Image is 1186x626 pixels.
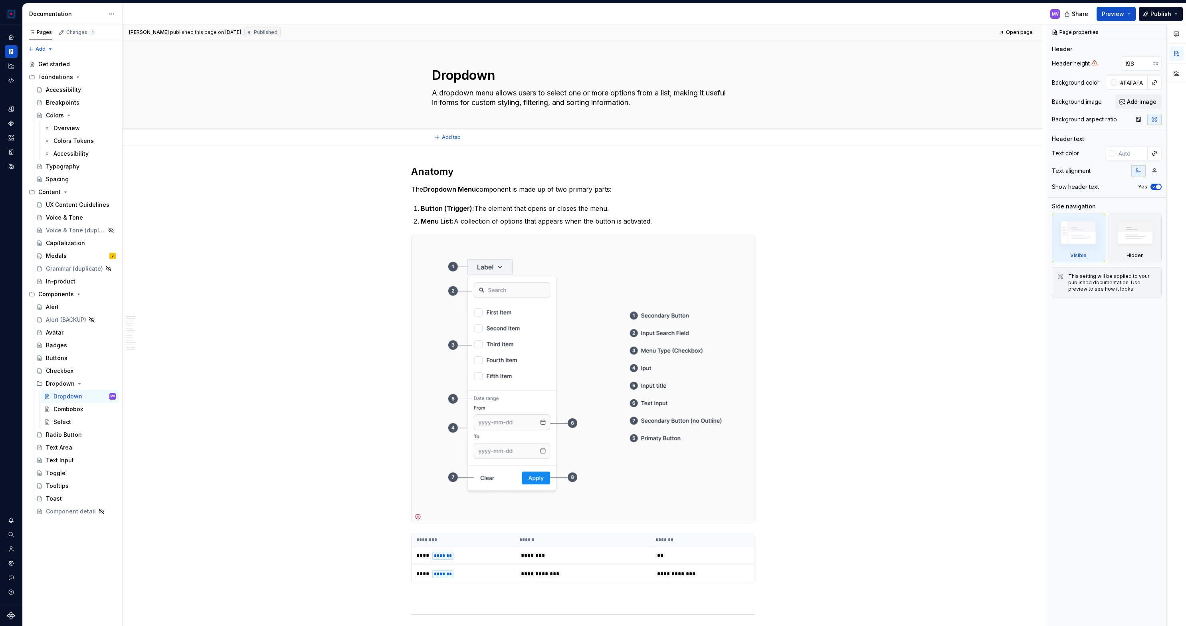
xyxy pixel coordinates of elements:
a: Documentation [5,45,18,58]
button: Preview [1097,7,1136,21]
span: Add image [1127,98,1156,106]
a: Data sources [5,160,18,173]
div: Voice & Tone [46,214,83,222]
a: In-product [33,275,119,288]
a: Buttons [33,352,119,365]
div: In-product [46,277,75,285]
div: Accessibility [46,86,81,94]
button: Share [1060,7,1093,21]
div: Invite team [5,543,18,555]
label: Yes [1138,184,1147,190]
a: Checkbox [33,365,119,377]
a: Capitalization [33,237,119,250]
a: Badges [33,339,119,352]
div: Spacing [46,175,69,183]
p: The element that opens or closes the menu. [421,204,754,213]
div: C [112,252,114,260]
div: published this page on [DATE] [170,29,241,36]
div: Buttons [46,354,67,362]
svg: Supernova Logo [7,612,15,620]
strong: Button (Trigger): [421,204,474,212]
a: Colors [33,109,119,122]
input: Auto [1115,146,1148,160]
span: [PERSON_NAME] [129,29,169,36]
button: Search ⌘K [5,528,18,541]
div: Components [5,117,18,130]
div: Radio Button [46,431,82,439]
div: Alert (BACKUP) [46,316,86,324]
div: Accessibility [53,150,89,158]
div: Text Input [46,456,74,464]
div: Component detail [46,507,96,515]
span: 1 [89,29,95,36]
div: Select [53,418,71,426]
div: Dropdown [46,380,75,388]
strong: Dropdown Menu [423,185,476,193]
div: Dropdown [53,392,82,400]
a: Settings [5,557,18,570]
a: Text Input [33,454,119,467]
a: DropdownMV [41,390,119,403]
button: Contact support [5,571,18,584]
div: Colors [46,111,64,119]
a: Combobox [41,403,119,416]
div: Text Area [46,444,72,452]
span: Publish [1150,10,1171,18]
a: UX Content Guidelines [33,198,119,211]
a: Storybook stories [5,146,18,158]
a: Tooltips [33,479,119,492]
a: Typography [33,160,119,173]
div: Background aspect ratio [1052,115,1117,123]
div: Typography [46,162,79,170]
div: Background image [1052,98,1102,106]
div: Overview [53,124,80,132]
button: Add [26,44,55,55]
a: Radio Button [33,428,119,441]
a: Alert (BACKUP) [33,313,119,326]
img: e269d5c3-a4f9-48f0-8e05-db6f63b21bd9.png [412,236,754,523]
div: Show header text [1052,183,1099,191]
div: Foundations [26,71,119,83]
div: Hidden [1109,214,1162,262]
div: Changes [66,29,95,36]
a: Home [5,31,18,44]
div: Content [38,188,61,196]
div: Notifications [5,514,18,527]
div: Dropdown [33,377,119,390]
a: Text Area [33,441,119,454]
div: Combobox [53,405,83,413]
div: Components [38,290,74,298]
img: 17077652-375b-4f2c-92b0-528c72b71ea0.png [6,9,16,19]
span: Open page [1006,29,1033,36]
div: Checkbox [46,367,73,375]
div: Colors Tokens [53,137,94,145]
div: Page tree [26,58,119,518]
div: Breakpoints [46,99,79,107]
div: Text alignment [1052,167,1091,175]
strong: Anatomy [411,166,453,177]
div: Alert [46,303,59,311]
div: Capitalization [46,239,85,247]
a: Open page [996,27,1036,38]
input: Auto [1122,56,1152,71]
div: Voice & Tone (duplicate) [46,226,105,234]
textarea: Dropdown [430,66,732,85]
a: Overview [41,122,119,135]
a: Get started [26,58,119,71]
a: Design tokens [5,103,18,115]
div: Get started [38,60,70,68]
div: Header text [1052,135,1084,143]
button: Add image [1115,95,1162,109]
div: Background color [1052,79,1099,87]
a: Assets [5,131,18,144]
input: Auto [1117,75,1148,90]
a: Select [41,416,119,428]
